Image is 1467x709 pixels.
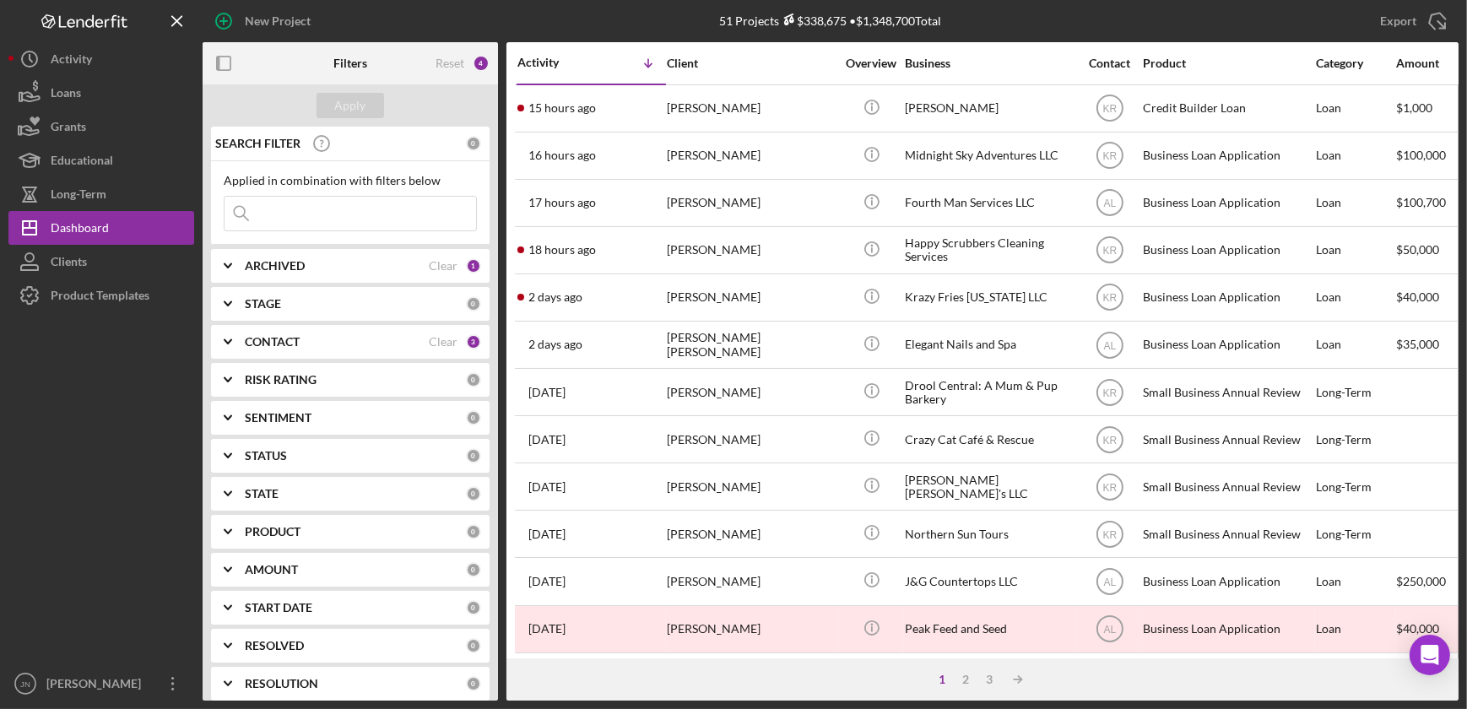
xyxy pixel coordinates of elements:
[51,42,92,80] div: Activity
[1143,86,1312,131] div: Credit Builder Loan
[1102,245,1117,257] text: KR
[1143,464,1312,509] div: Small Business Annual Review
[429,259,457,273] div: Clear
[667,228,836,273] div: [PERSON_NAME]
[528,149,596,162] time: 2025-10-07 23:08
[1102,150,1117,162] text: KR
[667,181,836,225] div: [PERSON_NAME]
[224,174,477,187] div: Applied in combination with filters below
[1102,528,1117,540] text: KR
[1396,574,1446,588] span: $250,000
[1078,57,1141,70] div: Contact
[1143,370,1312,414] div: Small Business Annual Review
[528,433,566,447] time: 2025-10-02 23:06
[840,57,903,70] div: Overview
[51,177,106,215] div: Long-Term
[1143,559,1312,603] div: Business Loan Application
[1143,181,1312,225] div: Business Loan Application
[1316,133,1394,178] div: Loan
[245,677,318,690] b: RESOLUTION
[528,575,566,588] time: 2025-10-02 18:22
[1380,4,1416,38] div: Export
[466,600,481,615] div: 0
[1316,417,1394,462] div: Long-Term
[335,93,366,118] div: Apply
[1363,4,1459,38] button: Export
[1396,57,1459,70] div: Amount
[667,464,836,509] div: [PERSON_NAME]
[905,370,1074,414] div: Drool Central: A Mum & Pup Barkery
[1410,635,1450,675] div: Open Intercom Messenger
[1103,198,1116,209] text: AL
[1396,337,1439,351] span: $35,000
[1396,100,1432,115] span: $1,000
[905,181,1074,225] div: Fourth Man Services LLC
[1143,654,1312,699] div: Small Business Annual Review
[245,563,298,576] b: AMOUNT
[528,290,582,304] time: 2025-10-06 23:36
[466,486,481,501] div: 0
[528,386,566,399] time: 2025-10-02 23:15
[466,410,481,425] div: 0
[954,673,977,686] div: 2
[1143,417,1312,462] div: Small Business Annual Review
[466,638,481,653] div: 0
[905,511,1074,556] div: Northern Sun Tours
[1102,387,1117,398] text: KR
[905,275,1074,320] div: Krazy Fries [US_STATE] LLC
[466,136,481,151] div: 0
[1102,103,1117,115] text: KR
[667,654,836,699] div: [PERSON_NAME]
[215,137,300,150] b: SEARCH FILTER
[51,143,113,181] div: Educational
[517,56,592,69] div: Activity
[1316,511,1394,556] div: Long-Term
[8,177,194,211] button: Long-Term
[245,639,304,652] b: RESOLVED
[905,464,1074,509] div: [PERSON_NAME] [PERSON_NAME]'s LLC
[667,511,836,556] div: [PERSON_NAME]
[8,42,194,76] button: Activity
[905,322,1074,367] div: Elegant Nails and Spa
[245,487,279,501] b: STATE
[1103,339,1116,351] text: AL
[905,133,1074,178] div: Midnight Sky Adventures LLC
[245,601,312,614] b: START DATE
[667,607,836,652] div: [PERSON_NAME]
[466,562,481,577] div: 0
[1316,57,1394,70] div: Category
[528,196,596,209] time: 2025-10-07 21:22
[1316,275,1394,320] div: Loan
[905,86,1074,131] div: [PERSON_NAME]
[245,525,300,539] b: PRODUCT
[51,110,86,148] div: Grants
[1143,57,1312,70] div: Product
[333,57,367,70] b: Filters
[905,607,1074,652] div: Peak Feed and Seed
[1102,292,1117,304] text: KR
[8,667,194,701] button: JN[PERSON_NAME]
[1102,434,1117,446] text: KR
[1143,511,1312,556] div: Small Business Annual Review
[1102,481,1117,493] text: KR
[245,335,300,349] b: CONTACT
[1316,228,1394,273] div: Loan
[1316,86,1394,131] div: Loan
[780,14,847,28] div: $338,675
[1143,607,1312,652] div: Business Loan Application
[429,335,457,349] div: Clear
[466,676,481,691] div: 0
[466,524,481,539] div: 0
[8,279,194,312] button: Product Templates
[667,86,836,131] div: [PERSON_NAME]
[528,338,582,351] time: 2025-10-06 20:37
[930,673,954,686] div: 1
[8,211,194,245] button: Dashboard
[51,76,81,114] div: Loans
[8,143,194,177] button: Educational
[466,296,481,311] div: 0
[1316,559,1394,603] div: Loan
